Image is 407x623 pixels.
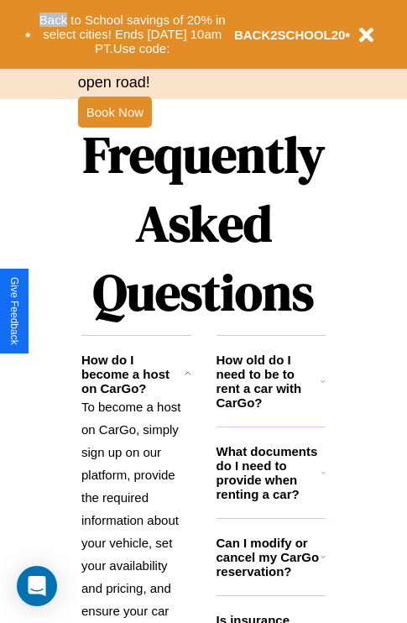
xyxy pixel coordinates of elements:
h1: Frequently Asked Questions [81,112,326,335]
button: Back to School savings of 20% in select cities! Ends [DATE] 10am PT.Use code: [31,8,234,60]
h3: How old do I need to be to rent a car with CarGo? [217,353,321,410]
div: Open Intercom Messenger [17,566,57,606]
h3: How do I become a host on CarGo? [81,353,185,395]
div: Give Feedback [8,277,20,345]
b: BACK2SCHOOL20 [234,28,346,42]
h3: What documents do I need to provide when renting a car? [217,444,322,501]
button: Book Now [78,97,152,128]
h3: Can I modify or cancel my CarGo reservation? [217,536,321,578]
